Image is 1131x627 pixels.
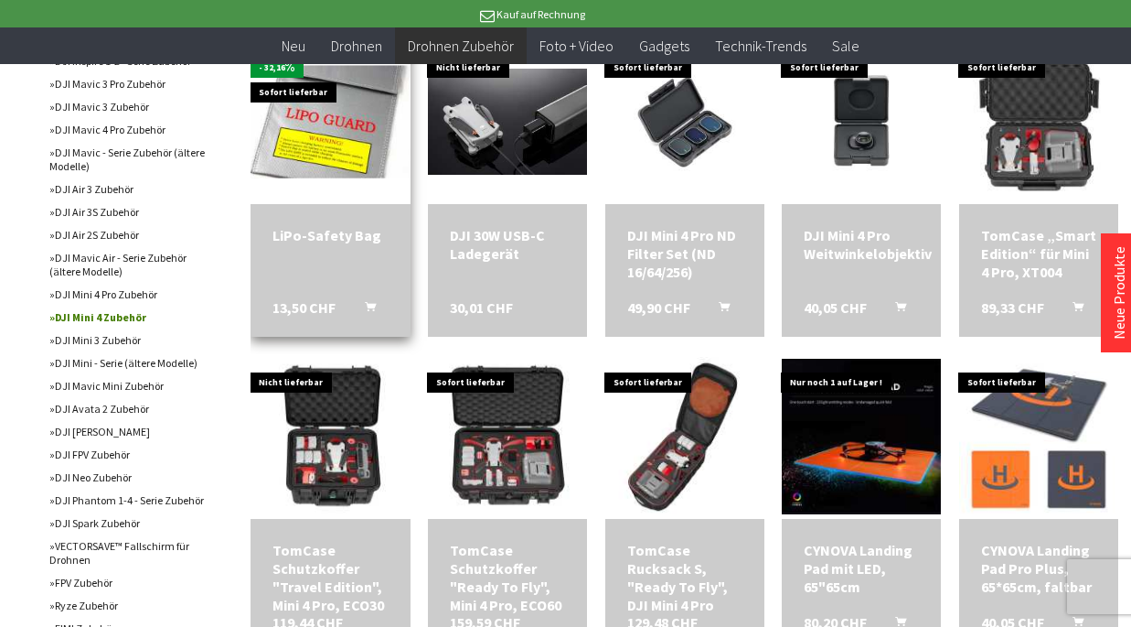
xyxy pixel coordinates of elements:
span: Drohnen Zubehör [408,37,514,55]
a: DJI Neo Zubehör [40,466,214,489]
a: Neu [269,27,318,65]
div: DJI 30W USB-C Ladegerät [450,226,565,263]
a: FPV Zubehör [40,571,214,594]
a: DJI Mavic 4 Pro Zubehör [40,118,214,141]
div: CYNOVA Landing Pad mit LED, 65"65cm [804,541,919,596]
a: TomCase Schutzkoffer "Travel Edition", Mini 4 Pro, ECO30 119,44 CHF [272,541,388,614]
a: DJI Phantom 1-4 - Serie Zubehör [40,489,214,512]
a: DJI Mavic Air - Serie Zubehör (ältere Modelle) [40,246,214,283]
a: DJI Avata 2 Zubehör [40,397,214,420]
a: TomCase „Smart Edition“ für Mini 4 Pro, XT004 89,33 CHF In den Warenkorb [981,226,1096,281]
div: DJI Mini 4 Pro ND Filter Set (ND 16/64/256) [627,226,742,281]
a: DJI Mavic 3 Zubehör [40,95,214,118]
div: TomCase Schutzkoffer "Travel Edition", Mini 4 Pro, ECO30 [272,541,388,614]
span: Gadgets [639,37,689,55]
span: 89,33 CHF [981,298,1044,317]
img: DJI Mini 4 Pro ND Filter Set (ND 16/64/256) [605,58,764,185]
img: CYNOVA Landing Pad Pro Plus, 65*65cm, faltbar [959,357,1118,516]
span: Sale [832,37,859,55]
a: Gadgets [626,27,702,65]
a: DJI Air 3 Zubehör [40,178,214,200]
a: CYNOVA Landing Pad Pro Plus, 65*65cm, faltbar 40,05 CHF In den Warenkorb [981,541,1096,596]
a: DJI Mavic Mini Zubehör [40,374,214,397]
a: Ryze Zubehör [40,594,214,617]
a: DJI Mini - Serie (ältere Modelle) [40,351,214,374]
div: TomCase Rucksack S, "Ready To Fly", DJI Mini 4 Pro [627,541,742,614]
span: Drohnen [331,37,382,55]
div: CYNOVA Landing Pad Pro Plus, 65*65cm, faltbar [981,541,1096,596]
a: DJI 30W USB-C Ladegerät 30,01 CHF [450,226,565,263]
button: In den Warenkorb [697,298,741,322]
img: DJI 30W USB-C Ladegerät [428,69,587,175]
a: DJI Mini 4 Pro ND Filter Set (ND 16/64/256) 49,90 CHF In den Warenkorb [627,226,742,281]
span: Foto + Video [539,37,614,55]
img: TomCase Rucksack S, "Ready To Fly", DJI Mini 4 Pro [605,357,764,516]
a: DJI Mini 4 Pro Zubehör [40,283,214,306]
a: DJI Mini 3 Zubehör [40,329,214,351]
a: DJI Mavic 3 Pro Zubehör [40,72,214,95]
a: Sale [819,27,872,65]
span: Neu [282,37,305,55]
div: DJI Mini 4 Pro Weitwinkelobjektiv [804,226,919,263]
a: DJI Air 2S Zubehör [40,223,214,246]
a: Technik-Trends [702,27,819,65]
a: CYNOVA Landing Pad mit LED, 65"65cm 80,20 CHF In den Warenkorb [804,541,919,596]
button: In den Warenkorb [1051,298,1094,322]
a: Foto + Video [527,27,626,65]
img: DJI Mini 4 Pro Weitwinkelobjektiv [782,58,941,185]
a: DJI Spark Zubehör [40,512,214,535]
span: 13,50 CHF [272,298,336,317]
span: 40,05 CHF [804,298,867,317]
img: TomCase Schutzkoffer "Ready To Fly", Mini 4 Pro, ECO60 [428,357,587,516]
div: TomCase Schutzkoffer "Ready To Fly", Mini 4 Pro, ECO60 [450,541,565,614]
div: LiPo-Safety Bag [272,226,388,244]
a: DJI [PERSON_NAME] [40,420,214,443]
a: Neue Produkte [1110,246,1128,340]
a: VECTORSAVE™ Fallschirm für Drohnen [40,535,214,571]
span: 49,90 CHF [627,298,690,317]
button: In den Warenkorb [343,298,387,322]
a: DJI Air 3S Zubehör [40,200,214,223]
a: LiPo-Safety Bag 13,50 CHF In den Warenkorb [272,226,388,244]
span: Technik-Trends [715,37,806,55]
button: In den Warenkorb [873,298,917,322]
div: TomCase „Smart Edition“ für Mini 4 Pro, XT004 [981,226,1096,281]
img: CYNOVA Landing Pad mit LED, 65"65cm [782,359,941,514]
a: TomCase Rucksack S, "Ready To Fly", DJI Mini 4 Pro 129,48 CHF In den Warenkorb [627,541,742,614]
a: Drohnen Zubehör [395,27,527,65]
a: Drohnen [318,27,395,65]
a: DJI Mini 4 Zubehör [40,306,214,329]
a: DJI Mini 4 Pro Weitwinkelobjektiv 40,05 CHF In den Warenkorb [804,226,919,263]
span: 30,01 CHF [450,298,513,317]
a: DJI FPV Zubehör [40,443,214,466]
a: DJI Mavic - Serie Zubehör (ältere Modelle) [40,141,214,178]
img: TomCase „Smart Edition“ für Mini 4 Pro, XT004 [959,42,1118,201]
a: TomCase Schutzkoffer "Ready To Fly", Mini 4 Pro, ECO60 159,59 CHF In den Warenkorb [450,541,565,614]
img: TomCase Schutzkoffer "Travel Edition", Mini 4 Pro, ECO30 [251,357,410,516]
img: LiPo-Safety Bag [219,65,443,178]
